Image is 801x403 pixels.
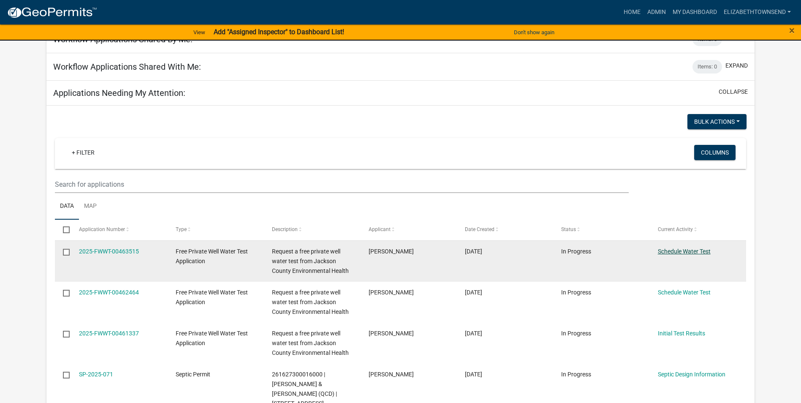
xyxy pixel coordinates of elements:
span: Free Private Well Water Test Application [176,289,248,305]
span: Request a free private well water test from Jackson County Environmental Health [272,248,349,274]
span: Nathan Potter [369,289,414,296]
a: Admin [644,4,669,20]
button: Columns [694,145,736,160]
datatable-header-cell: Applicant [360,220,456,240]
a: Map [79,193,102,220]
a: Septic Design Information [658,371,725,378]
a: My Dashboard [669,4,720,20]
span: Description [272,226,298,232]
datatable-header-cell: Current Activity [649,220,746,240]
span: Request a free private well water test from Jackson County Environmental Health [272,330,349,356]
datatable-header-cell: Status [553,220,649,240]
a: 2025-FWWT-00463515 [79,248,139,255]
span: Status [561,226,576,232]
a: Home [620,4,644,20]
span: Matthew Trenkamp [369,371,414,378]
datatable-header-cell: Type [168,220,264,240]
span: Mary Gansen [369,248,414,255]
span: 08/13/2025 [465,248,482,255]
span: Current Activity [658,226,693,232]
span: In Progress [561,371,591,378]
a: Initial Test Results [658,330,705,337]
h5: Applications Needing My Attention: [53,88,185,98]
span: 08/08/2025 [465,330,482,337]
span: Free Private Well Water Test Application [176,248,248,264]
a: ElizabethTownsend [720,4,794,20]
h5: Workflow Applications Shared With Me: [53,62,201,72]
a: View [190,25,209,39]
a: Schedule Water Test [658,248,711,255]
datatable-header-cell: Description [264,220,360,240]
button: Don't show again [510,25,558,39]
a: 2025-FWWT-00461337 [79,330,139,337]
datatable-header-cell: Application Number [71,220,167,240]
div: Items: 0 [692,60,722,74]
span: Paul Dent [369,330,414,337]
a: + Filter [65,145,101,160]
button: Bulk Actions [687,114,747,129]
span: Request a free private well water test from Jackson County Environmental Health [272,289,349,315]
button: Close [789,25,795,35]
span: 08/08/2025 [465,371,482,378]
span: Free Private Well Water Test Application [176,330,248,346]
input: Search for applications [55,176,629,193]
span: Septic Permit [176,371,210,378]
span: Applicant [369,226,391,232]
a: 2025-FWWT-00462464 [79,289,139,296]
span: 08/11/2025 [465,289,482,296]
span: In Progress [561,330,591,337]
button: collapse [719,87,748,96]
a: Schedule Water Test [658,289,711,296]
span: In Progress [561,248,591,255]
a: Data [55,193,79,220]
span: × [789,25,795,36]
datatable-header-cell: Date Created [457,220,553,240]
span: Application Number [79,226,125,232]
span: Date Created [465,226,494,232]
span: Type [176,226,187,232]
button: expand [725,61,748,70]
span: In Progress [561,289,591,296]
datatable-header-cell: Select [55,220,71,240]
a: SP-2025-071 [79,371,113,378]
strong: Add "Assigned Inspector" to Dashboard List! [214,28,344,36]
